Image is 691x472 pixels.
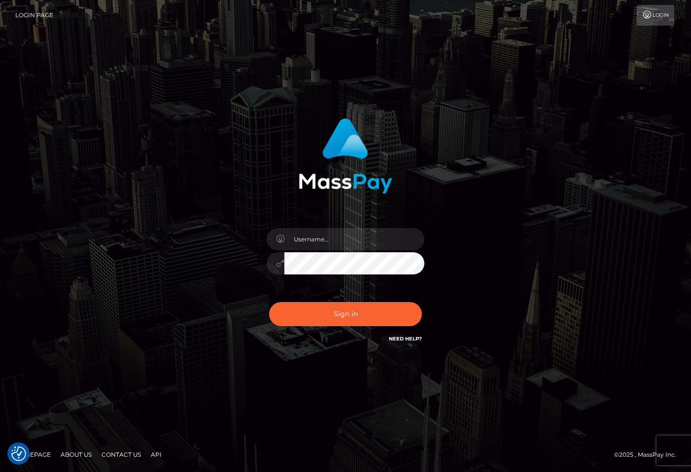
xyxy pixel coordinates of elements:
input: Username... [284,228,424,250]
div: © 2025 , MassPay Inc. [614,449,684,460]
a: Homepage [11,447,55,462]
a: Login Page [15,5,53,26]
a: Contact Us [98,447,145,462]
a: About Us [57,447,96,462]
img: Revisit consent button [11,446,26,461]
button: Sign in [269,302,422,326]
a: Login [637,5,674,26]
a: API [147,447,166,462]
img: MassPay Login [299,118,392,194]
button: Consent Preferences [11,446,26,461]
a: Need Help? [389,336,422,342]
